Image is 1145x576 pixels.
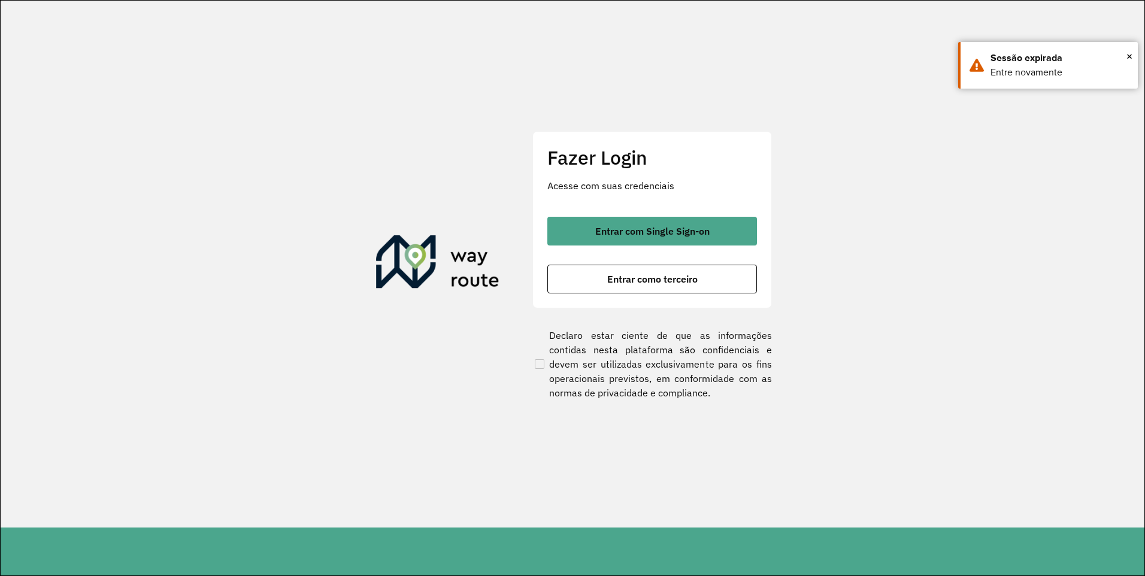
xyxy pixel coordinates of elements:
[990,51,1129,65] div: Sessão expirada
[547,178,757,193] p: Acesse com suas credenciais
[547,146,757,169] h2: Fazer Login
[532,328,772,400] label: Declaro estar ciente de que as informações contidas nesta plataforma são confidenciais e devem se...
[376,235,499,293] img: Roteirizador AmbevTech
[1126,47,1132,65] span: ×
[547,265,757,293] button: button
[1126,47,1132,65] button: Close
[595,226,710,236] span: Entrar com Single Sign-on
[990,65,1129,80] div: Entre novamente
[547,217,757,245] button: button
[607,274,698,284] span: Entrar como terceiro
